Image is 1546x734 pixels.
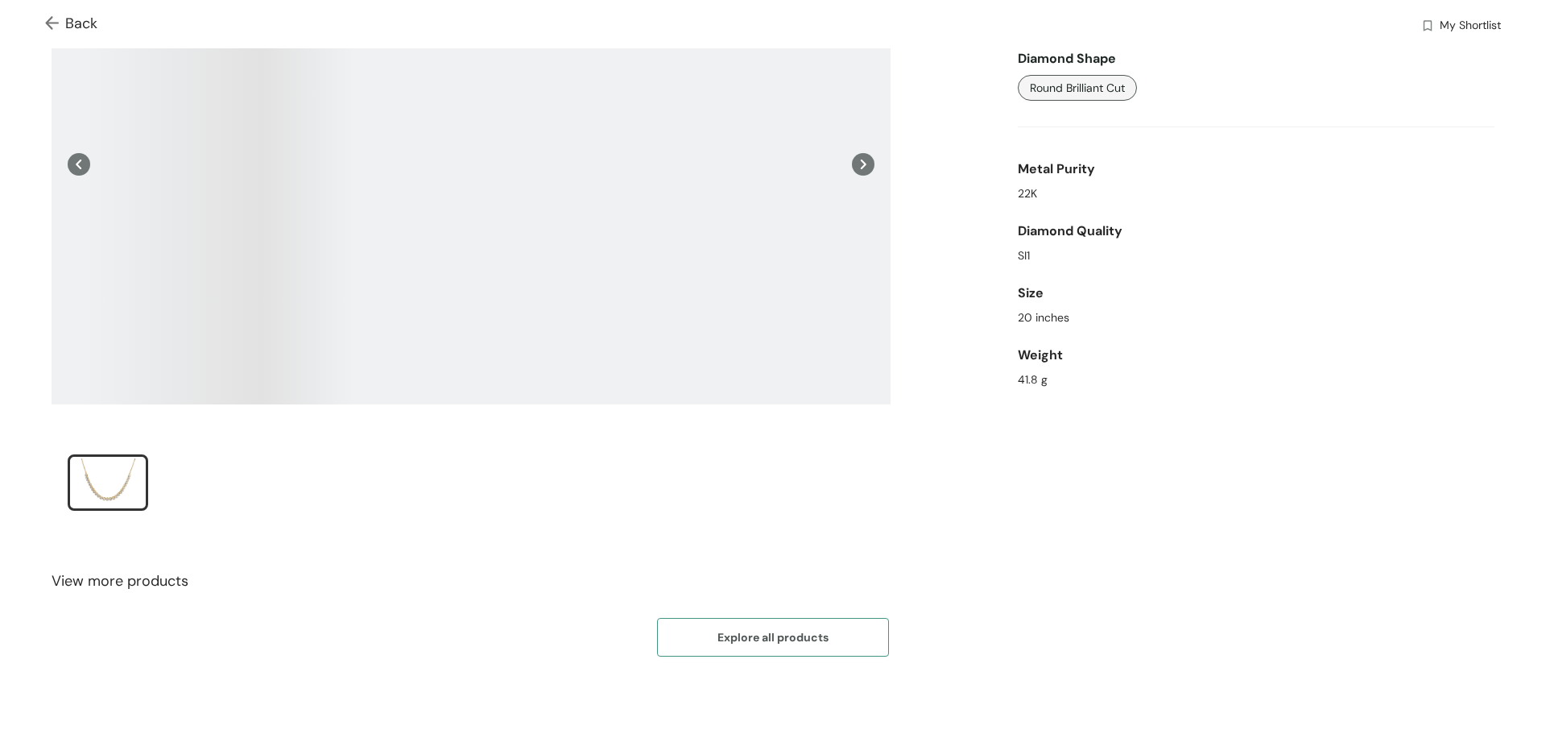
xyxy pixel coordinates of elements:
[1018,247,1494,264] div: SI1
[1018,75,1137,101] button: Round Brilliant Cut
[45,16,65,33] img: Go back
[1018,215,1494,247] div: Diamond Quality
[1018,309,1494,326] div: 20 inches
[45,13,97,35] span: Back
[657,618,889,657] button: Explore all products
[1018,185,1494,202] div: 22K
[1018,153,1494,185] div: Metal Purity
[717,628,829,646] span: Explore all products
[68,454,148,511] li: slide item 1
[1018,339,1494,371] div: Weight
[1018,371,1494,388] div: 41.8 g
[1018,277,1494,309] div: Size
[52,570,188,592] span: View more products
[1420,19,1435,35] img: wishlist
[1030,79,1125,97] span: Round Brilliant Cut
[1018,43,1494,75] div: Diamond Shape
[1440,17,1501,36] span: My Shortlist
